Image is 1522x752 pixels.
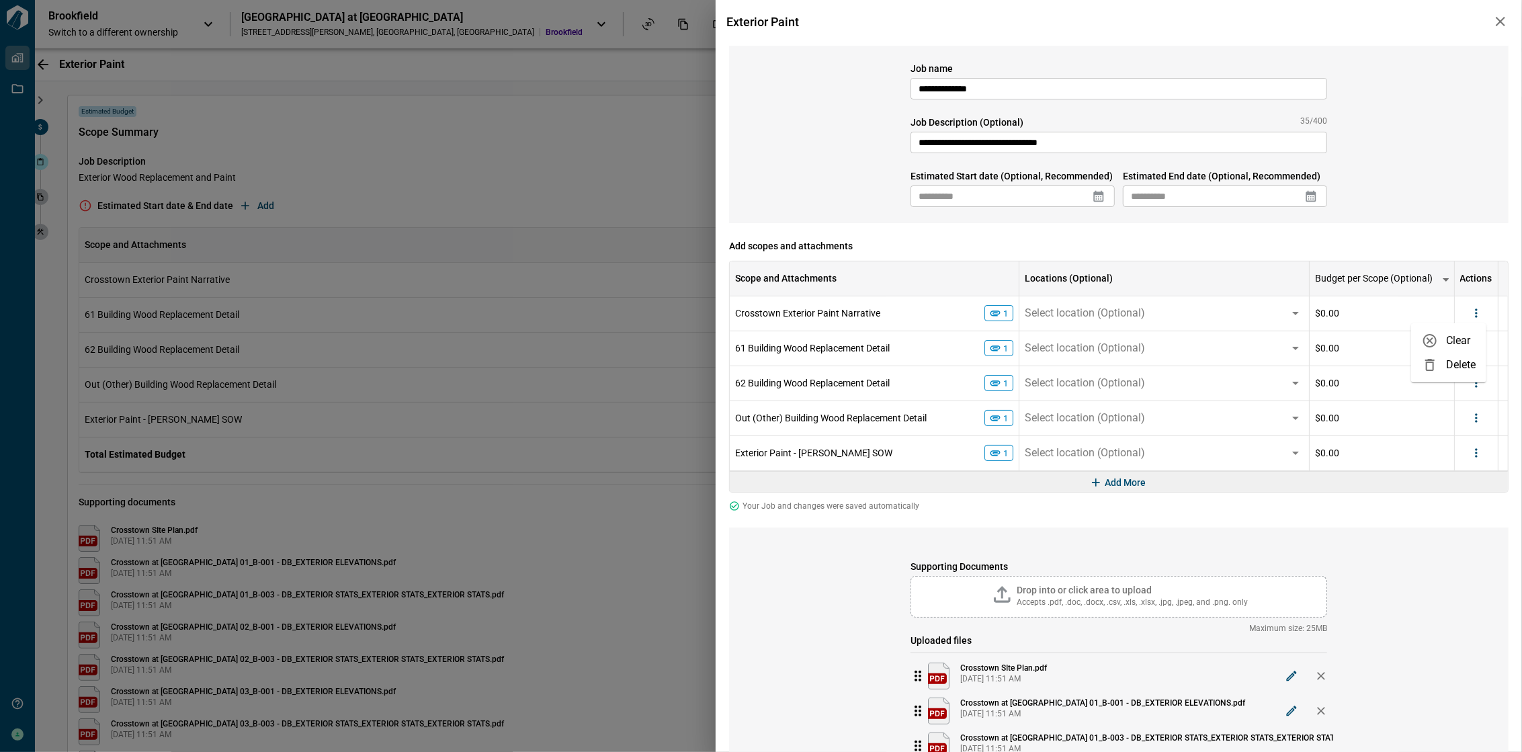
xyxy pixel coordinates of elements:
span: 1 [999,379,1013,388]
span: Maximum size: 25MB [911,623,1327,634]
span: Crosstown at [GEOGRAPHIC_DATA] 01_B-001 - DB_EXTERIOR ELEVATIONS.pdf [960,698,1245,708]
button: more [1466,408,1486,428]
span: $0.00 [1315,306,1339,320]
span: Your Job and changes were saved automatically [743,501,919,511]
span: Crosstown SIte Plan.pdf [960,663,1047,673]
div: Scope and Attachments [730,261,1019,296]
li: Clear [1411,329,1486,353]
img: pdf [928,663,949,690]
span: Budget per Scope (Optional) [1315,271,1433,285]
div: Actions [1455,261,1498,296]
span: 1 [999,309,1013,318]
button: more [1466,373,1486,393]
span: 62 Building Wood Replacement Detail [735,378,890,388]
span: Job name [911,62,1327,75]
span: Select location (Optional) [1025,376,1145,390]
span: Select location (Optional) [1025,411,1145,425]
span: Exterior Paint [724,15,799,29]
span: 61 Building Wood Replacement Detail [735,343,890,353]
span: Select location (Optional) [1025,341,1145,355]
span: Add More [1105,476,1146,489]
span: 1 [999,344,1013,353]
span: Crosstown Exterior Paint Narrative [735,308,880,319]
button: more [1433,266,1460,293]
span: 35/400 [1300,116,1327,129]
span: Crosstown at [GEOGRAPHIC_DATA] 01_B-003 - DB_EXTERIOR STATS_EXTERIOR STATS_EXTERIOR STATS.pdf [960,733,1353,743]
span: 1 [999,414,1013,423]
span: Add scopes and attachments [729,239,1509,253]
div: Actions [1460,261,1492,296]
div: Locations (Optional) [1025,261,1113,296]
span: Job Description (Optional) [911,116,1023,129]
span: $0.00 [1315,341,1339,355]
span: $0.00 [1315,446,1339,460]
li: Delete [1411,353,1486,377]
span: [DATE] 11:51 AM [960,673,1047,684]
img: pdf [928,698,949,724]
span: Uploaded files [911,634,1327,647]
span: Select location (Optional) [1025,306,1145,320]
span: $0.00 [1315,411,1339,425]
div: Scope and Attachments [735,261,837,296]
span: Select location (Optional) [1025,446,1145,460]
ul: more [1411,323,1486,382]
span: Estimated End date (Optional, Recommended) [1123,169,1327,183]
button: more [1466,443,1486,463]
button: more [1466,303,1486,323]
span: [DATE] 11:51 AM [960,708,1245,719]
span: Supporting Documents [911,560,1327,573]
span: Drop into or click area to upload [1017,585,1152,595]
span: $0.00 [1315,376,1339,390]
span: Out (Other) Building Wood Replacement Detail [735,413,927,423]
span: Exterior Paint - [PERSON_NAME] SOW [735,448,892,458]
button: Add More [1087,472,1152,493]
span: Accepts .pdf, .doc, .docx, .csv, .xls, .xlsx, .jpg, .jpeg, and .png. only [1017,597,1248,608]
span: 1 [999,449,1013,458]
span: Estimated Start date (Optional, Recommended) [911,169,1115,183]
div: Locations (Optional) [1019,261,1309,296]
